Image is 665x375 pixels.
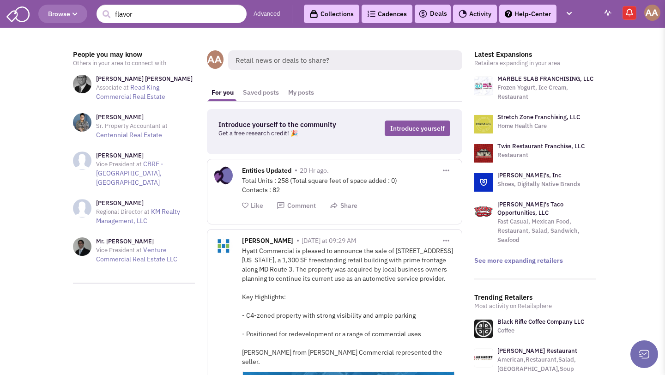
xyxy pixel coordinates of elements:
span: Retail news or deals to share? [228,50,462,70]
img: icon-deals.svg [418,8,428,19]
img: logo [474,115,493,133]
img: logo [474,173,493,192]
a: Venture Commercial Real Estate LLC [96,246,177,263]
p: Restaurant [497,151,585,160]
img: Cadences_logo.png [367,11,375,17]
span: Browse [48,10,78,18]
a: Advanced [254,10,280,18]
a: Introduce yourself [385,121,450,136]
a: [PERSON_NAME]'s Taco Opportunities, LLC [497,200,563,217]
h3: [PERSON_NAME] [PERSON_NAME] [96,75,195,83]
a: See more expanding retailers [474,256,563,265]
p: Home Health Care [497,121,580,131]
h3: [PERSON_NAME] [96,151,195,160]
p: Get a free research credit! 🎉 [218,129,349,138]
img: Abe Arteaga [644,5,660,21]
a: Centennial Real Estate [96,131,162,139]
a: Deals [418,8,447,19]
div: Hyatt Commercial is pleased to announce the sale of [STREET_ADDRESS][US_STATE], a 1,300 SF freest... [242,246,455,366]
a: Twin Restaurant Franchise, LLC [497,142,585,150]
img: logo [474,202,493,221]
a: Stretch Zone Franchising, LLC [497,113,580,121]
a: For you [207,84,238,101]
h3: Trending Retailers [474,293,596,302]
a: Help-Center [499,5,556,23]
a: Activity [453,5,497,23]
h3: Introduce yourself to the community [218,121,349,129]
a: Collections [304,5,359,23]
img: NoImageAvailable1.jpg [73,199,91,218]
a: My posts [284,84,319,101]
input: Search [97,5,247,23]
span: Associate at [96,84,129,91]
span: [DATE] at 09:29 AM [302,236,356,245]
button: Share [330,201,357,210]
div: Total Units : 258 (Total square feet of space added : 0) Contacts : 82 [242,176,455,194]
button: Browse [38,5,87,23]
img: icon-collection-lavender-black.svg [309,10,318,18]
img: SmartAdmin [6,5,30,22]
a: Cadences [362,5,412,23]
img: logo [474,77,493,95]
a: Black Rifle Coffee Company LLC [497,318,584,326]
img: Activity.png [459,10,467,18]
a: CBRE - [GEOGRAPHIC_DATA], [GEOGRAPHIC_DATA] [96,160,163,187]
h3: Mr. [PERSON_NAME] [96,237,195,246]
span: Vice President at [96,246,142,254]
p: Fast Casual, Mexican Food, Restaurant, Salad, Sandwich, Seafood [497,217,596,245]
a: MARBLE SLAB FRANCHISING, LLC [497,75,593,83]
p: Others in your area to connect with [73,59,195,68]
a: Saved posts [238,84,284,101]
span: Regional Director at [96,208,150,216]
button: Like [242,201,263,210]
p: Coffee [497,326,584,335]
a: Read King Commercial Real Estate [96,83,165,101]
p: American,Restaurant,Salad,[GEOGRAPHIC_DATA],Soup [497,355,596,374]
p: Shoes, Digitally Native Brands [497,180,580,189]
button: Comment [277,201,316,210]
a: [PERSON_NAME] Restaurant [497,347,577,355]
h3: People you may know [73,50,195,59]
a: KM Realty Management, LLC [96,207,180,225]
p: Most activity on Retailsphere [474,302,596,311]
h3: [PERSON_NAME] [96,199,195,207]
span: Entities Updated [242,166,291,177]
span: [PERSON_NAME] [242,236,293,247]
img: logo [474,144,493,163]
span: Like [251,201,263,210]
h3: Latest Expansions [474,50,596,59]
p: Retailers expanding in your area [474,59,596,68]
p: Frozen Yogurt, Ice Cream, Restaurant [497,83,596,102]
img: help.png [505,10,512,18]
span: Vice President at [96,160,142,168]
span: Sr. Property Accountant at [96,122,168,130]
h3: [PERSON_NAME] [96,113,195,121]
span: 20 Hr ago. [300,166,329,175]
a: [PERSON_NAME]'s, Inc [497,171,562,179]
img: NoImageAvailable1.jpg [73,151,91,170]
